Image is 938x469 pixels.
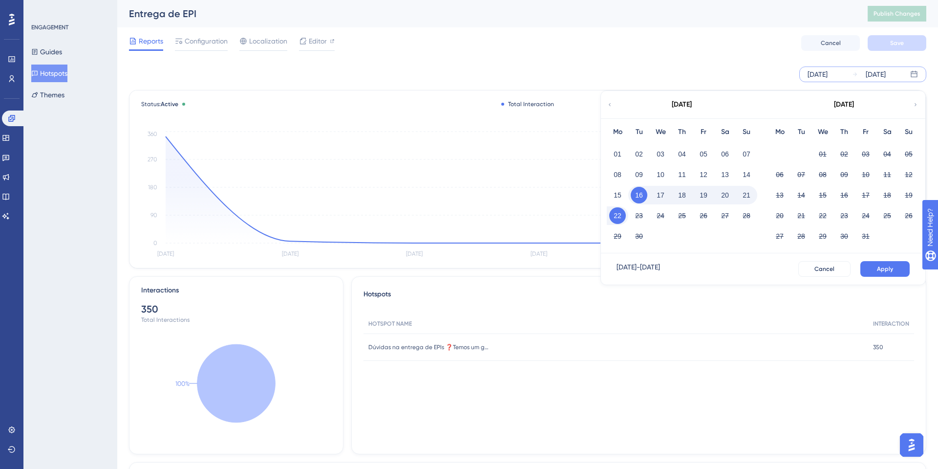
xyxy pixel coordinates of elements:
button: 24 [857,207,874,224]
button: 03 [652,146,669,162]
tspan: 0 [153,240,157,246]
button: 17 [857,187,874,203]
tspan: [DATE] [157,250,174,257]
button: 30 [631,228,647,245]
button: Guides [31,43,62,61]
span: Reports [139,35,163,47]
button: 02 [631,146,647,162]
button: 15 [609,187,626,203]
div: Su [898,126,919,138]
button: 10 [857,166,874,183]
div: [DATE] [808,68,828,80]
button: 26 [695,207,712,224]
button: 22 [609,207,626,224]
span: HOTSPOT NAME [368,320,412,328]
span: Publish Changes [874,10,920,18]
button: Cancel [801,35,860,51]
button: 31 [857,228,874,245]
button: 18 [879,187,895,203]
span: Save [890,39,904,47]
button: 11 [879,166,895,183]
span: Cancel [814,265,834,273]
button: 28 [738,207,755,224]
button: 26 [900,207,917,224]
button: 20 [717,187,733,203]
div: Tu [790,126,812,138]
button: 05 [695,146,712,162]
button: 10 [652,166,669,183]
button: Themes [31,86,64,104]
button: 06 [717,146,733,162]
tspan: [DATE] [282,250,298,257]
button: Publish Changes [868,6,926,22]
button: 08 [814,166,831,183]
button: 15 [814,187,831,203]
div: [DATE] [672,99,692,111]
button: 04 [674,146,690,162]
button: 06 [771,166,788,183]
button: 16 [631,187,647,203]
tspan: 270 [148,156,157,163]
button: 11 [674,166,690,183]
button: 29 [814,228,831,245]
div: Su [736,126,757,138]
button: 24 [652,207,669,224]
button: 28 [793,228,810,245]
button: 08 [609,166,626,183]
button: 25 [674,207,690,224]
div: [DATE] [834,99,854,111]
iframe: UserGuiding AI Assistant Launcher [897,430,926,460]
button: 30 [836,228,853,245]
div: Mo [607,126,628,138]
div: Sa [876,126,898,138]
div: We [650,126,671,138]
button: 09 [836,166,853,183]
button: 07 [793,166,810,183]
button: 23 [836,207,853,224]
button: 16 [836,187,853,203]
div: Tu [628,126,650,138]
span: Need Help? [23,2,61,14]
div: We [812,126,833,138]
button: 17 [652,187,669,203]
tspan: 360 [148,131,157,137]
button: 04 [879,146,895,162]
tspan: 90 [150,212,157,219]
span: Configuration [185,35,228,47]
button: 18 [674,187,690,203]
button: 19 [900,187,917,203]
div: Sa [714,126,736,138]
button: 21 [738,187,755,203]
span: Status: [141,100,178,108]
button: 12 [695,166,712,183]
div: Interactions [141,285,179,296]
button: 13 [771,187,788,203]
div: Fr [693,126,714,138]
span: Cancel [821,39,841,47]
button: 13 [717,166,733,183]
div: Th [833,126,855,138]
button: 21 [793,207,810,224]
button: 05 [900,146,917,162]
div: Total Interaction [501,100,554,108]
span: Editor [309,35,327,47]
button: 12 [900,166,917,183]
tspan: 180 [148,184,157,191]
button: 02 [836,146,853,162]
div: 350 [141,302,331,316]
span: 350 [873,343,883,351]
text: 100% [175,380,190,387]
button: 01 [609,146,626,162]
button: 25 [879,207,895,224]
span: Hotspots [363,289,391,306]
button: Apply [860,261,910,277]
button: 27 [771,228,788,245]
button: Hotspots [31,65,67,82]
div: Mo [769,126,790,138]
button: 14 [793,187,810,203]
span: Apply [877,265,893,273]
div: Entrega de EPI [129,7,843,21]
tspan: [DATE] [531,250,547,257]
